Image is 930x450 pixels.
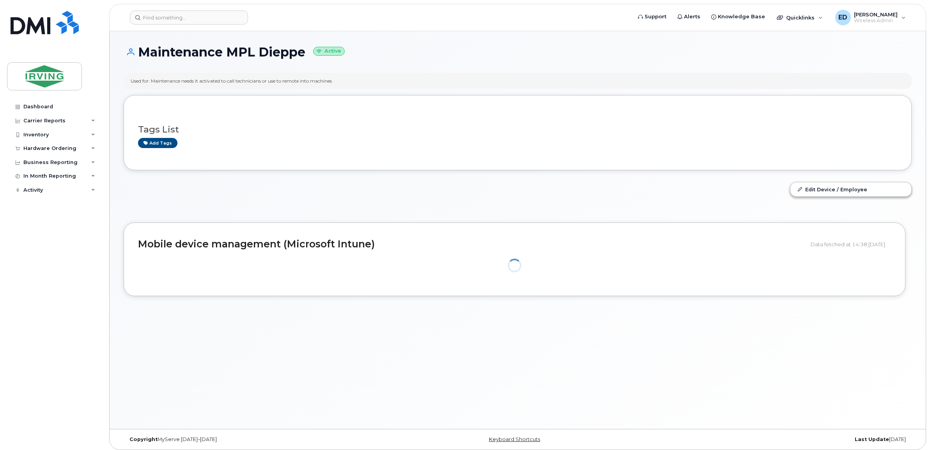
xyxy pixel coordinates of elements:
[138,138,177,148] a: Add tags
[489,436,540,442] a: Keyboard Shortcuts
[790,182,911,196] a: Edit Device / Employee
[131,78,332,84] div: Used for: Maintenance needs it activated to call technicians or use to remote into machines
[855,436,889,442] strong: Last Update
[811,237,891,252] div: Data fetched at 14:38 [DATE]
[313,47,345,56] small: Active
[129,436,158,442] strong: Copyright
[138,125,897,134] h3: Tags List
[124,436,386,443] div: MyServe [DATE]–[DATE]
[138,239,805,250] h2: Mobile device management (Microsoft Intune)
[649,436,912,443] div: [DATE]
[124,45,912,59] h1: Maintenance MPL Dieppe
